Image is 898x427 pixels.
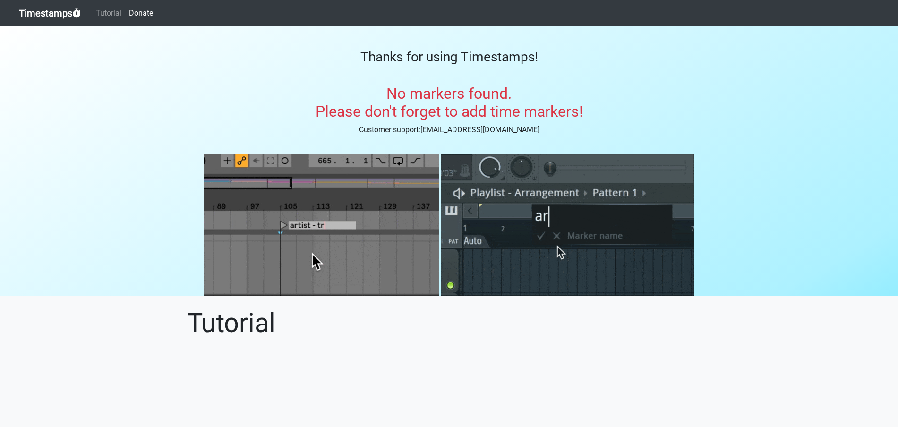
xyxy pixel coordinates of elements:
img: fl%20marker.gif [441,154,694,296]
img: ableton%20locator.gif [204,154,439,296]
h3: Thanks for using Timestamps! [187,49,711,65]
a: Timestamps [19,4,81,23]
a: Donate [125,4,157,23]
a: Tutorial [92,4,125,23]
h1: Tutorial [187,307,711,339]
